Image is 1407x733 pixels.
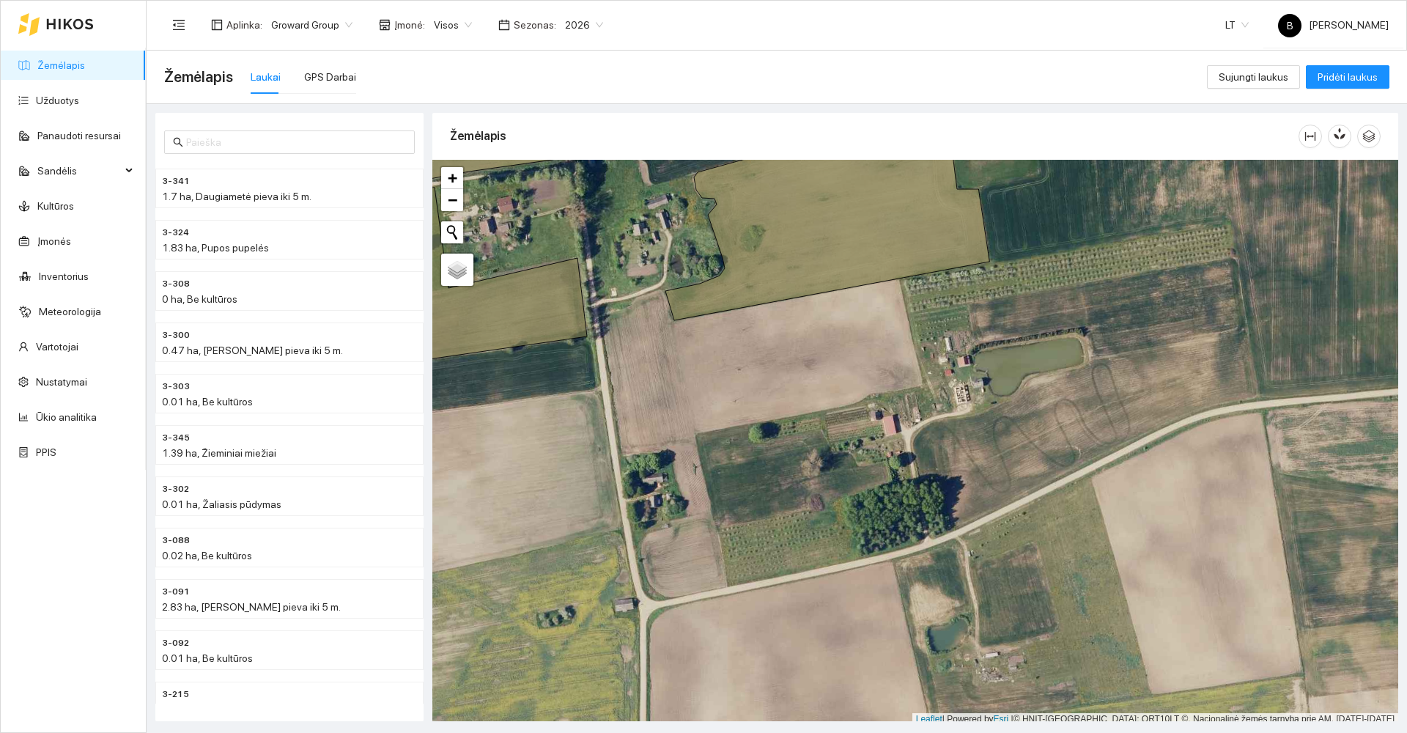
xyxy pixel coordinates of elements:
span: Pridėti laukus [1318,69,1378,85]
a: Kultūros [37,200,74,212]
a: Užduotys [36,95,79,106]
span: 0.01 ha, Be kultūros [162,396,253,408]
div: Laukai [251,69,281,85]
span: Sezonas : [514,17,556,33]
button: Initiate a new search [441,221,463,243]
span: 3-303 [162,380,190,394]
span: 3-300 [162,328,190,342]
a: Meteorologija [39,306,101,317]
span: 0.47 ha, [PERSON_NAME] pieva iki 5 m. [162,345,343,356]
a: Esri [994,714,1009,724]
span: 3-308 [162,277,190,291]
span: 1.7 ha, Daugiametė pieva iki 5 m. [162,191,311,202]
span: Groward Group [271,14,352,36]
span: calendar [498,19,510,31]
span: Visos [434,14,472,36]
span: Žemėlapis [164,65,233,89]
span: + [448,169,457,187]
span: 0 ha, Be kultūros [162,293,237,305]
span: Aplinka : [226,17,262,33]
span: 0.02 ha, Be kultūros [162,550,252,561]
span: menu-fold [172,18,185,32]
span: LT [1225,14,1249,36]
div: GPS Darbai [304,69,356,85]
button: column-width [1299,125,1322,148]
span: 3-345 [162,431,190,445]
a: Pridėti laukus [1306,71,1389,83]
span: Sandėlis [37,156,121,185]
span: 3-088 [162,534,190,548]
span: shop [379,19,391,31]
span: 1.83 ha, Pupos pupelės [162,242,269,254]
span: 3-324 [162,226,189,240]
a: PPIS [36,446,56,458]
span: B [1287,14,1293,37]
div: Žemėlapis [450,115,1299,157]
a: Įmonės [37,235,71,247]
a: Žemėlapis [37,59,85,71]
div: | Powered by © HNIT-[GEOGRAPHIC_DATA]; ORT10LT ©, Nacionalinė žemės tarnyba prie AM, [DATE]-[DATE] [912,713,1398,726]
span: 3-302 [162,482,189,496]
button: menu-fold [164,10,193,40]
a: Layers [441,254,473,286]
span: 0.01 ha, Žaliasis pūdymas [162,498,281,510]
span: [PERSON_NAME] [1278,19,1389,31]
a: Panaudoti resursai [37,130,121,141]
button: Pridėti laukus [1306,65,1389,89]
span: 0.01 ha, Be kultūros [162,652,253,664]
a: Leaflet [916,714,942,724]
a: Zoom out [441,189,463,211]
span: 2026 [565,14,603,36]
a: Ūkio analitika [36,411,97,423]
a: Sujungti laukus [1207,71,1300,83]
a: Inventorius [39,270,89,282]
button: Sujungti laukus [1207,65,1300,89]
span: − [448,191,457,209]
span: 1.39 ha, Žieminiai miežiai [162,447,276,459]
span: Sujungti laukus [1219,69,1288,85]
a: Zoom in [441,167,463,189]
a: Nustatymai [36,376,87,388]
span: 3-091 [162,585,190,599]
input: Paieška [186,134,406,150]
span: search [173,137,183,147]
span: 2.83 ha, [PERSON_NAME] pieva iki 5 m. [162,601,341,613]
a: Vartotojai [36,341,78,353]
span: 3-092 [162,636,189,650]
span: 3-341 [162,174,190,188]
span: 3-215 [162,688,189,701]
span: | [1011,714,1013,724]
span: column-width [1299,130,1321,142]
span: layout [211,19,223,31]
span: Įmonė : [394,17,425,33]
